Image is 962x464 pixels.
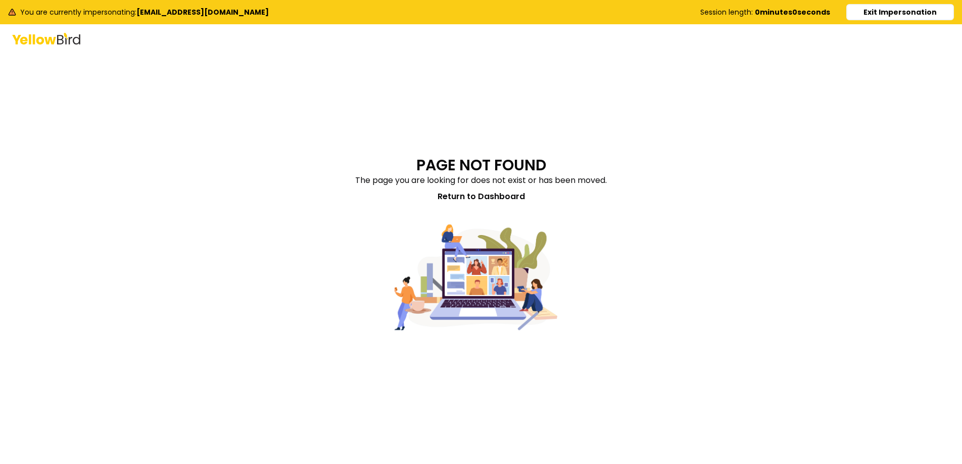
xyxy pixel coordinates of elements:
[344,215,618,375] img: Page not found
[755,7,830,17] b: 0 minutes 0 seconds
[846,4,954,20] button: Exit Impersonation
[416,156,546,174] h1: PAGE NOT FOUND
[355,174,607,187] p: The page you are looking for does not exist or has been moved.
[20,7,269,17] span: You are currently impersonating:
[431,187,531,207] a: Return to Dashboard
[136,7,269,17] b: [EMAIL_ADDRESS][DOMAIN_NAME]
[700,7,830,17] div: Session length:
